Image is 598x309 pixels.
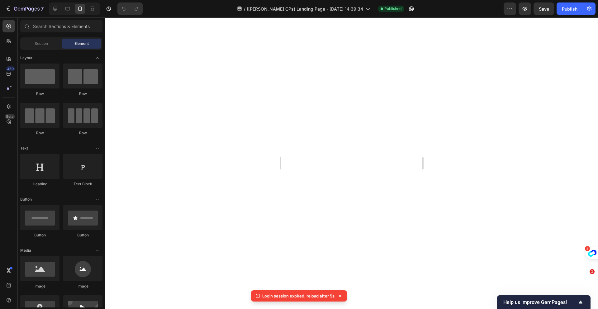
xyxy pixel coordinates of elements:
div: Row [20,130,59,136]
div: 450 [6,66,15,71]
button: Show survey - Help us improve GemPages! [503,298,584,306]
input: Search Sections & Elements [20,20,102,32]
div: Image [20,283,59,289]
div: Undo/Redo [117,2,143,15]
div: Heading [20,181,59,187]
button: Publish [557,2,583,15]
iframe: Design area [281,17,422,309]
span: Toggle open [93,53,102,63]
span: / [244,6,245,12]
div: Button [63,232,102,238]
div: Text Block [63,181,102,187]
span: Toggle open [93,194,102,204]
span: Toggle open [93,143,102,153]
span: 1 [590,269,595,274]
div: Beta [5,114,15,119]
span: Media [20,248,31,253]
span: Help us improve GemPages! [503,299,577,305]
span: Element [74,41,89,46]
button: 7 [2,2,46,15]
div: Button [20,232,59,238]
span: Text [20,145,28,151]
p: 7 [41,5,44,12]
span: Layout [20,55,32,61]
span: Section [35,41,48,46]
span: Button [20,197,32,202]
span: ([PERSON_NAME] GPs) Landing Page - [DATE] 14:39:34 [247,6,363,12]
div: Row [20,91,59,97]
div: Image [63,283,102,289]
span: Published [384,6,401,12]
p: Login session expired, reload after 5s [262,293,335,299]
div: Publish [562,6,577,12]
div: Row [63,130,102,136]
span: Toggle open [93,245,102,255]
button: Save [534,2,554,15]
div: Row [63,91,102,97]
span: Save [539,6,549,12]
iframe: Intercom live chat [577,278,592,293]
